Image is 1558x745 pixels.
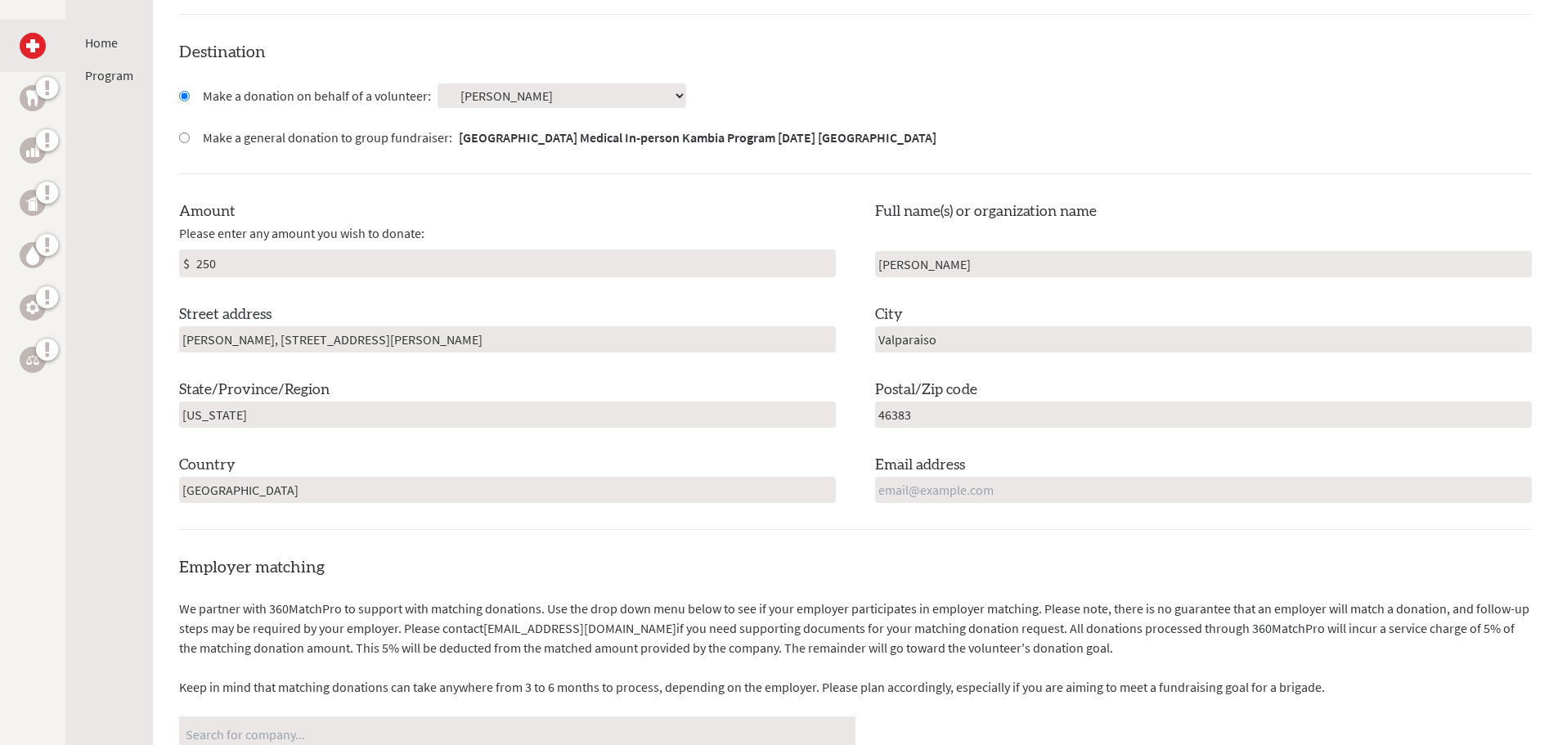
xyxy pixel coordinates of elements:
p: Keep in mind that matching donations can take anywhere from 3 to 6 months to process, depending o... [179,677,1532,697]
p: We partner with 360MatchPro to support with matching donations. Use the drop down menu below to s... [179,599,1532,657]
a: Dental [20,85,46,111]
h4: Destination [179,41,1532,64]
li: Home [85,33,133,52]
label: Make a donation on behalf of a volunteer: [203,86,431,105]
label: State/Province/Region [179,379,330,402]
img: Medical [26,39,39,52]
label: Make a general donation to group fundraiser: [203,128,936,147]
label: City [875,303,903,326]
div: $ [180,250,193,276]
label: Amount [179,200,236,223]
strong: [GEOGRAPHIC_DATA] Medical In-person Kambia Program [DATE] [GEOGRAPHIC_DATA] [459,129,936,146]
label: Country [179,454,236,477]
a: [EMAIL_ADDRESS][DOMAIN_NAME] [483,620,676,636]
input: Your address [179,326,836,352]
img: Public Health [26,195,39,211]
a: Home [85,34,118,51]
img: Water [26,245,39,264]
label: Email address [875,454,965,477]
span: Please enter any amount you wish to donate: [179,223,424,243]
input: City [875,326,1532,352]
a: Business [20,137,46,164]
a: Medical [20,33,46,59]
img: Dental [26,90,39,105]
label: Full name(s) or organization name [875,200,1097,223]
label: Street address [179,303,272,326]
li: Program [85,65,133,85]
a: Legal Empowerment [20,347,46,373]
a: Water [20,242,46,268]
label: Postal/Zip code [875,379,977,402]
input: Country [179,477,836,503]
input: State/Province/Region [179,402,836,428]
h4: Employer matching [179,556,1532,579]
input: Postal/Zip code [875,402,1532,428]
a: Public Health [20,190,46,216]
a: Engineering [20,294,46,321]
img: Legal Empowerment [26,355,39,365]
input: email@example.com [875,477,1532,503]
a: Program [85,67,133,83]
img: Engineering [26,301,39,314]
input: Enter Amount [193,250,835,276]
img: Business [26,144,39,157]
input: Your name [875,251,1532,277]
